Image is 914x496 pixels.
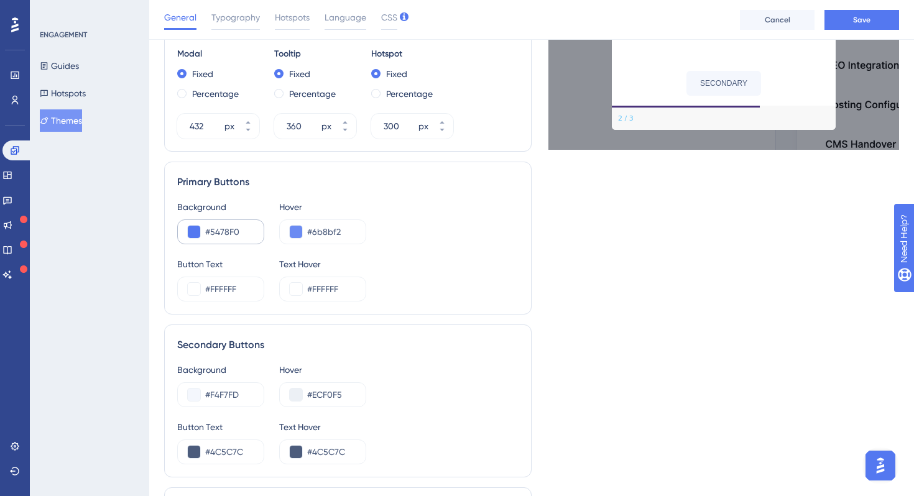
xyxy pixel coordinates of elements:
[177,420,264,434] div: Button Text
[862,447,899,484] iframe: UserGuiding AI Assistant Launcher
[740,10,815,30] button: Cancel
[40,109,82,132] button: Themes
[192,67,213,81] label: Fixed
[279,362,366,377] div: Hover
[237,114,259,126] button: px
[371,47,453,62] div: Hotspot
[431,114,453,126] button: px
[853,15,870,25] span: Save
[211,10,260,25] span: Typography
[279,420,366,434] div: Text Hover
[289,67,310,81] label: Fixed
[177,362,264,377] div: Background
[612,108,836,130] div: Footer
[279,200,366,214] div: Hover
[237,126,259,139] button: px
[431,126,453,139] button: px
[177,257,264,272] div: Button Text
[381,10,397,25] span: CSS
[384,119,416,134] input: px
[618,114,634,124] div: Step 2 of 3
[164,10,196,25] span: General
[29,3,78,18] span: Need Help?
[686,71,761,96] button: SECONDARY
[824,10,899,30] button: Save
[177,175,519,190] div: Primary Buttons
[418,119,428,134] div: px
[224,119,234,134] div: px
[279,257,366,272] div: Text Hover
[275,10,310,25] span: Hotspots
[177,338,519,352] div: Secondary Buttons
[177,47,259,62] div: Modal
[192,86,239,101] label: Percentage
[386,67,407,81] label: Fixed
[334,114,356,126] button: px
[190,119,222,134] input: px
[386,86,433,101] label: Percentage
[289,86,336,101] label: Percentage
[321,119,331,134] div: px
[325,10,366,25] span: Language
[334,126,356,139] button: px
[40,82,86,104] button: Hotspots
[177,200,264,214] div: Background
[40,30,87,40] div: ENGAGEMENT
[287,119,319,134] input: px
[40,55,79,77] button: Guides
[765,15,790,25] span: Cancel
[274,47,356,62] div: Tooltip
